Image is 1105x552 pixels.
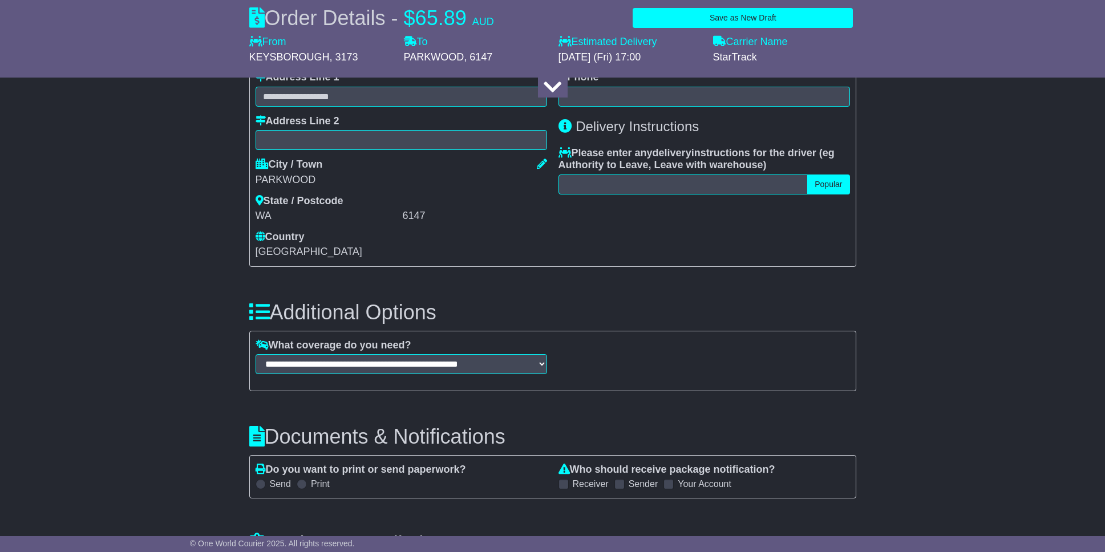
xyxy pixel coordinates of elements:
label: Print [311,478,330,489]
span: © One World Courier 2025. All rights reserved. [190,539,355,548]
span: [GEOGRAPHIC_DATA] [256,246,362,257]
span: KEYSBOROUGH [249,51,330,63]
button: Save as New Draft [633,8,853,28]
div: PARKWOOD [256,174,547,186]
h3: Documents & Notifications [249,425,856,448]
label: Send [270,478,291,489]
span: eg Authority to Leave, Leave with warehouse [558,147,835,171]
label: State / Postcode [256,195,343,208]
label: City / Town [256,159,323,171]
span: AUD [472,16,494,27]
label: Your Account [678,478,731,489]
button: Popular [807,174,849,194]
span: delivery [653,147,691,159]
label: To [404,36,428,48]
label: Carrier Name [713,36,788,48]
span: PARKWOOD [404,51,464,63]
label: Sender [629,478,658,489]
label: Country [256,231,305,243]
div: StarTrack [713,51,856,64]
label: Receiver [573,478,609,489]
div: WA [256,210,400,222]
div: Order Details - [249,6,494,30]
span: 65.89 [415,6,467,30]
label: From [249,36,286,48]
div: [DATE] (Fri) 17:00 [558,51,702,64]
label: What coverage do you need? [256,339,411,352]
span: $ [404,6,415,30]
h3: Additional Options [249,301,856,324]
span: , 3173 [330,51,358,63]
label: Please enter any instructions for the driver ( ) [558,147,850,172]
span: , 6147 [464,51,492,63]
label: Estimated Delivery [558,36,702,48]
div: 6147 [403,210,547,222]
label: Who should receive package notification? [558,464,775,476]
span: Delivery Instructions [576,119,699,134]
label: Address Line 2 [256,115,339,128]
label: Do you want to print or send paperwork? [256,464,466,476]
